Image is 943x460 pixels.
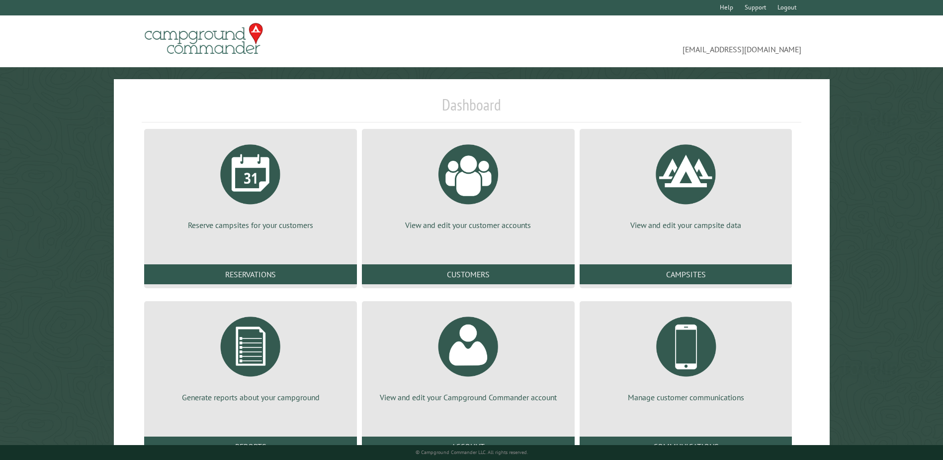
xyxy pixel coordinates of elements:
[374,220,563,230] p: View and edit your customer accounts
[580,437,792,457] a: Communications
[580,264,792,284] a: Campsites
[156,309,345,403] a: Generate reports about your campground
[416,449,528,456] small: © Campground Commander LLC. All rights reserved.
[362,264,575,284] a: Customers
[592,220,780,230] p: View and edit your campsite data
[374,392,563,403] p: View and edit your Campground Commander account
[374,309,563,403] a: View and edit your Campground Commander account
[142,19,266,58] img: Campground Commander
[592,309,780,403] a: Manage customer communications
[144,437,357,457] a: Reports
[156,392,345,403] p: Generate reports about your campground
[156,137,345,230] a: Reserve campsites for your customers
[592,392,780,403] p: Manage customer communications
[374,137,563,230] a: View and edit your customer accounts
[142,95,801,122] h1: Dashboard
[144,264,357,284] a: Reservations
[362,437,575,457] a: Account
[156,220,345,230] p: Reserve campsites for your customers
[472,27,801,55] span: [EMAIL_ADDRESS][DOMAIN_NAME]
[592,137,780,230] a: View and edit your campsite data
